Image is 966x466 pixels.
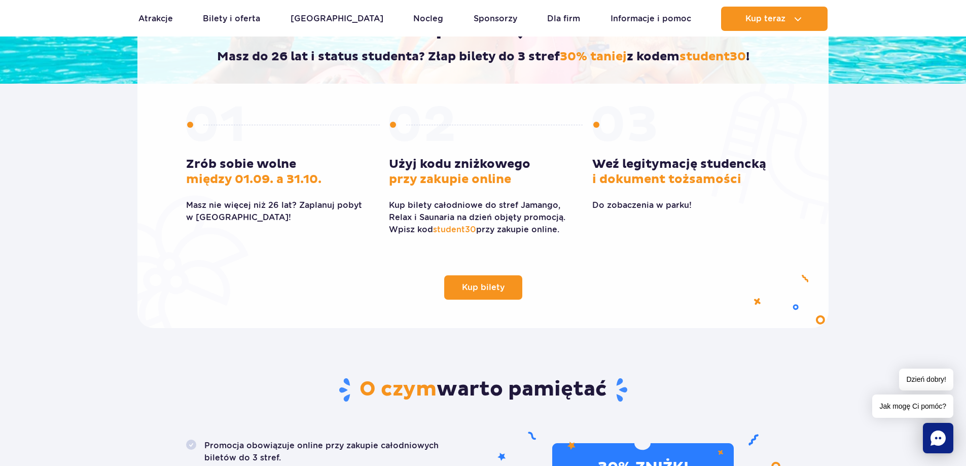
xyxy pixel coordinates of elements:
a: Kup bilety [444,275,522,300]
h2: Masz do 26 lat i status studenta? Złap bilety do 3 stref z kodem ! [159,49,807,64]
span: Jak mogę Ci pomóc? [872,395,953,418]
a: Atrakcje [138,7,173,31]
li: Promocja obowiązuje online przy zakupie całodniowych biletów do 3 stref. [186,440,458,464]
span: 30% taniej [560,49,627,64]
span: przy zakupie online [389,172,511,187]
a: Dla firm [547,7,580,31]
h2: warto pamiętać [186,377,780,403]
h3: Użyj kodu zniżkowego [389,157,577,187]
a: Informacje i pomoc [611,7,691,31]
span: student30 [433,225,476,234]
a: Bilety i oferta [203,7,260,31]
p: Masz nie więcej niż 26 lat? Zaplanuj pobyt w [GEOGRAPHIC_DATA]! [186,199,374,224]
span: między 01.09. a 31.10. [186,172,321,187]
a: Sponsorzy [474,7,517,31]
p: Do zobaczenia w parku! [592,199,780,211]
span: Dzień dobry! [899,369,953,390]
a: Nocleg [413,7,443,31]
span: i dokument tożsamości [592,172,741,187]
span: Kup bilety [462,283,505,292]
a: [GEOGRAPHIC_DATA] [291,7,383,31]
p: Kup bilety całodniowe do stref Jamango, Relax i Saunaria na dzień objęty promocją. Wpisz kod przy... [389,199,577,236]
h3: Zrób sobie wolne [186,157,374,187]
span: O czym [360,377,437,402]
button: Kup teraz [721,7,828,31]
div: Chat [923,423,953,453]
span: Kup teraz [745,14,785,23]
h3: Weź legitymację studencką [592,157,780,187]
span: student30 [679,49,746,64]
